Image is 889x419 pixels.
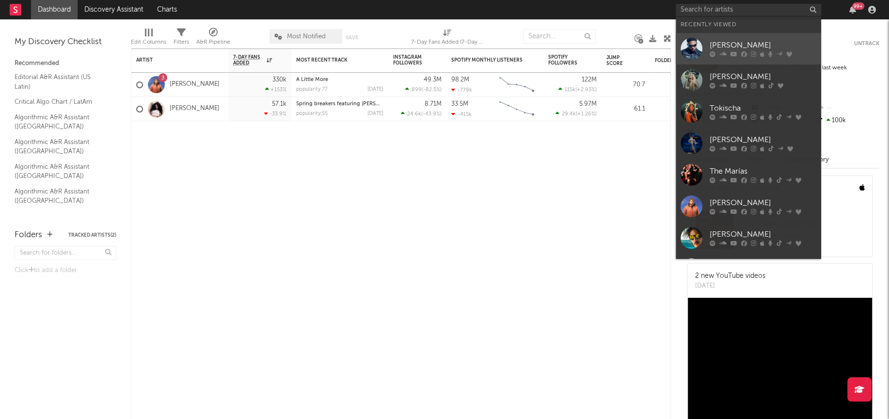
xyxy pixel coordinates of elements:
[676,159,821,191] a: The Marías
[15,112,107,132] a: Algorithmic A&R Assistant ([GEOGRAPHIC_DATA])
[451,87,472,93] div: -779k
[296,87,328,92] div: popularity: 77
[15,137,107,157] a: Algorithmic A&R Assistant ([GEOGRAPHIC_DATA])
[287,33,326,40] span: Most Notified
[815,114,879,127] div: 100k
[272,77,286,83] div: 330k
[405,86,442,93] div: ( )
[710,40,816,51] div: [PERSON_NAME]
[296,101,404,107] a: Spring breakers featuring [PERSON_NAME]
[265,86,286,93] div: +153 %
[695,271,765,281] div: 2 new YouTube videos
[556,111,597,117] div: ( )
[296,111,328,116] div: popularity: 55
[676,64,821,96] a: [PERSON_NAME]
[676,96,821,128] a: Tokischa
[367,87,383,92] div: [DATE]
[424,77,442,83] div: 49.3M
[852,2,864,10] div: 99 +
[15,161,107,181] a: Algorithmic A&R Assistant ([GEOGRAPHIC_DATA])
[136,57,209,63] div: Artist
[296,77,383,82] div: A Little More
[495,73,539,97] svg: Chart title
[676,128,821,159] a: [PERSON_NAME]
[606,79,645,91] div: 70.7
[849,6,856,14] button: 99+
[676,191,821,222] a: [PERSON_NAME]
[407,112,421,117] span: 24.6k
[710,229,816,241] div: [PERSON_NAME]
[68,233,116,238] button: Tracked Artists(2)
[174,36,189,48] div: Filters
[15,211,107,231] a: Algorithmic A&R Assistant ([GEOGRAPHIC_DATA])
[710,134,816,146] div: [PERSON_NAME]
[495,97,539,121] svg: Chart title
[582,77,597,83] div: 122M
[15,36,116,48] div: My Discovery Checklist
[131,24,166,52] div: Edit Columns
[423,112,440,117] span: -43.9 %
[196,24,230,52] div: A&R Pipeline
[577,112,595,117] span: +1.26 %
[577,87,595,93] span: +2.93 %
[676,4,821,16] input: Search for artists
[815,102,879,114] div: --
[681,19,816,31] div: Recently Viewed
[710,197,816,209] div: [PERSON_NAME]
[579,101,597,107] div: 5.97M
[367,111,383,116] div: [DATE]
[264,111,286,117] div: -33.9 %
[695,281,765,291] div: [DATE]
[15,186,107,206] a: Algorithmic A&R Assistant ([GEOGRAPHIC_DATA])
[346,35,358,40] button: Save
[170,81,220,89] a: [PERSON_NAME]
[401,111,442,117] div: ( )
[606,103,645,115] div: 61.1
[451,77,469,83] div: 98.2M
[15,246,116,260] input: Search for folders...
[393,54,427,66] div: Instagram Followers
[272,101,286,107] div: 57.1k
[15,58,116,69] div: Recommended
[233,54,264,66] span: 7-Day Fans Added
[655,58,728,64] div: Folders
[451,57,524,63] div: Spotify Monthly Listeners
[451,111,472,117] div: -415k
[710,166,816,177] div: The Marías
[854,39,879,48] button: Untrack
[411,36,484,48] div: 7-Day Fans Added (7-Day Fans Added)
[558,86,597,93] div: ( )
[15,97,107,107] a: Critical Algo Chart / LatAm
[15,265,116,276] div: Click to add a folder.
[170,105,220,113] a: [PERSON_NAME]
[451,101,468,107] div: 33.5M
[423,87,440,93] span: -82.5 %
[676,254,821,285] a: [PERSON_NAME]
[296,57,369,63] div: Most Recent Track
[676,222,821,254] a: [PERSON_NAME]
[562,112,576,117] span: 29.4k
[196,36,230,48] div: A&R Pipeline
[676,33,821,64] a: [PERSON_NAME]
[710,71,816,83] div: [PERSON_NAME]
[523,29,596,44] input: Search...
[565,87,575,93] span: 115k
[548,54,582,66] div: Spotify Followers
[174,24,189,52] div: Filters
[425,101,442,107] div: 8.71M
[411,24,484,52] div: 7-Day Fans Added (7-Day Fans Added)
[412,87,422,93] span: 899
[15,72,107,92] a: Editorial A&R Assistant (US Latin)
[296,77,328,82] a: A Little More
[15,229,42,241] div: Folders
[296,101,383,107] div: Spring breakers featuring kesha
[710,103,816,114] div: Tokischa
[606,55,631,66] div: Jump Score
[131,36,166,48] div: Edit Columns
